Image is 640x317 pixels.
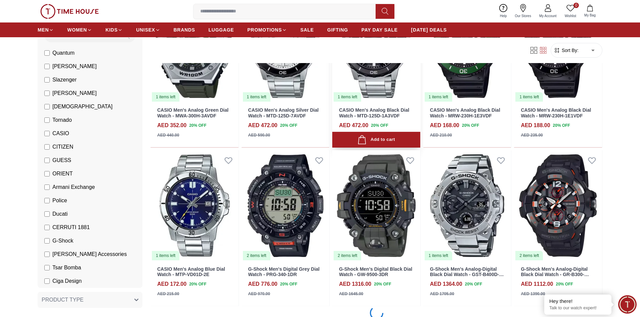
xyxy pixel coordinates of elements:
[515,251,543,260] div: 2 items left
[52,49,75,57] span: Quantum
[152,251,179,260] div: 1 items left
[105,27,118,33] span: KIDS
[334,251,361,260] div: 2 items left
[327,27,348,33] span: GIFTING
[537,13,559,18] span: My Account
[339,291,363,297] div: AED 1645.00
[562,13,579,18] span: Wishlist
[280,281,297,287] span: 20 % OFF
[44,50,50,56] input: Quantum
[152,92,179,102] div: 1 items left
[52,277,82,285] span: Ciga Design
[554,47,579,54] button: Sort By:
[189,281,206,287] span: 20 % OFF
[248,266,320,277] a: G-Shock Men's Digital Grey Dial Watch - PRG-340-1DR
[248,132,270,138] div: AED 590.00
[514,150,602,261] img: G-Shock Men's Analog-Digital Black Dial Watch - GR-B300-1A4DR
[521,121,550,129] h4: AED 188.00
[573,3,579,8] span: 0
[248,107,319,118] a: CASIO Men's Analog Silver Dial Watch - MTD-125D-7AVDF
[514,150,602,261] a: G-Shock Men's Analog-Digital Black Dial Watch - GR-B300-1A4DR2 items left
[521,132,543,138] div: AED 235.00
[44,278,50,284] input: Ciga Design
[247,24,287,36] a: PROMOTIONS
[52,62,97,70] span: [PERSON_NAME]
[430,132,452,138] div: AED 210.00
[339,266,412,277] a: G-Shock Men's Digital Black Dial Watch - GW-9500-3DR
[430,107,500,118] a: CASIO Men's Analog Black Dial Watch - MRW-230H-1E3VDF
[553,122,570,128] span: 20 % OFF
[40,4,99,19] img: ...
[515,92,543,102] div: 1 items left
[209,24,234,36] a: LUGGAGE
[248,121,278,129] h4: AED 472.00
[280,122,297,128] span: 20 % OFF
[52,197,67,205] span: Police
[243,251,270,260] div: 2 items left
[618,295,637,314] div: Chat Widget
[430,280,462,288] h4: AED 1364.00
[430,291,454,297] div: AED 1705.00
[423,150,511,261] a: G-Shock Men's Analog-Digital Black Dial Watch - GST-B400D-1ADR1 items left
[580,3,600,19] button: My Bag
[512,13,534,18] span: Our Stores
[521,280,553,288] h4: AED 1112.00
[425,251,452,260] div: 1 items left
[174,24,195,36] a: BRANDS
[44,91,50,96] input: [PERSON_NAME]
[561,3,580,20] a: 0Wishlist
[300,24,314,36] a: SALE
[52,250,127,258] span: [PERSON_NAME] Accessories
[425,92,452,102] div: 1 items left
[52,223,90,231] span: CERRUTI 1881
[339,107,409,118] a: CASIO Men's Analog Black Dial Watch - MTD-125D-1A3VDF
[357,135,395,144] div: Add to cart
[44,131,50,136] input: CASIO
[44,77,50,83] input: Slazenger
[334,92,361,102] div: 1 items left
[248,280,278,288] h4: AED 776.00
[582,13,598,18] span: My Bag
[44,117,50,123] input: Tornado
[157,280,186,288] h4: AED 172.00
[44,64,50,69] input: [PERSON_NAME]
[52,237,73,245] span: G-Shock
[44,184,50,190] input: Armani Exchange
[332,150,420,261] img: G-Shock Men's Digital Black Dial Watch - GW-9500-3DR
[521,291,545,297] div: AED 1390.00
[67,27,87,33] span: WOMEN
[105,24,123,36] a: KIDS
[52,89,97,97] span: [PERSON_NAME]
[423,150,511,261] img: G-Shock Men's Analog-Digital Black Dial Watch - GST-B400D-1ADR
[52,210,68,218] span: Ducati
[430,266,504,283] a: G-Shock Men's Analog-Digital Black Dial Watch - GST-B400D-1ADR
[332,150,420,261] a: G-Shock Men's Digital Black Dial Watch - GW-9500-3DR2 items left
[300,27,314,33] span: SALE
[67,24,92,36] a: WOMEN
[497,13,510,18] span: Help
[371,122,388,128] span: 20 % OFF
[38,24,54,36] a: MEN
[361,24,398,36] a: PAY DAY SALE
[52,143,73,151] span: CITIZEN
[52,183,95,191] span: Armani Exchange
[496,3,511,20] a: Help
[157,132,179,138] div: AED 440.00
[174,27,195,33] span: BRANDS
[332,132,420,148] button: Add to cart
[327,24,348,36] a: GIFTING
[243,92,270,102] div: 1 items left
[157,107,228,118] a: CASIO Men's Analog Green Dial Watch - MWA-300H-3AVDF
[157,266,225,277] a: CASIO Men's Analog Blue Dial Watch - MTP-VD01D-2E
[374,281,391,287] span: 20 % OFF
[247,27,282,33] span: PROMOTIONS
[44,171,50,176] input: ORIENT
[52,103,113,111] span: [DEMOGRAPHIC_DATA]
[44,211,50,217] input: Ducati
[339,280,371,288] h4: AED 1316.00
[248,291,270,297] div: AED 970.00
[339,121,368,129] h4: AED 472.00
[52,264,81,272] span: Tsar Bomba
[44,144,50,150] input: CITIZEN
[44,198,50,203] input: Police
